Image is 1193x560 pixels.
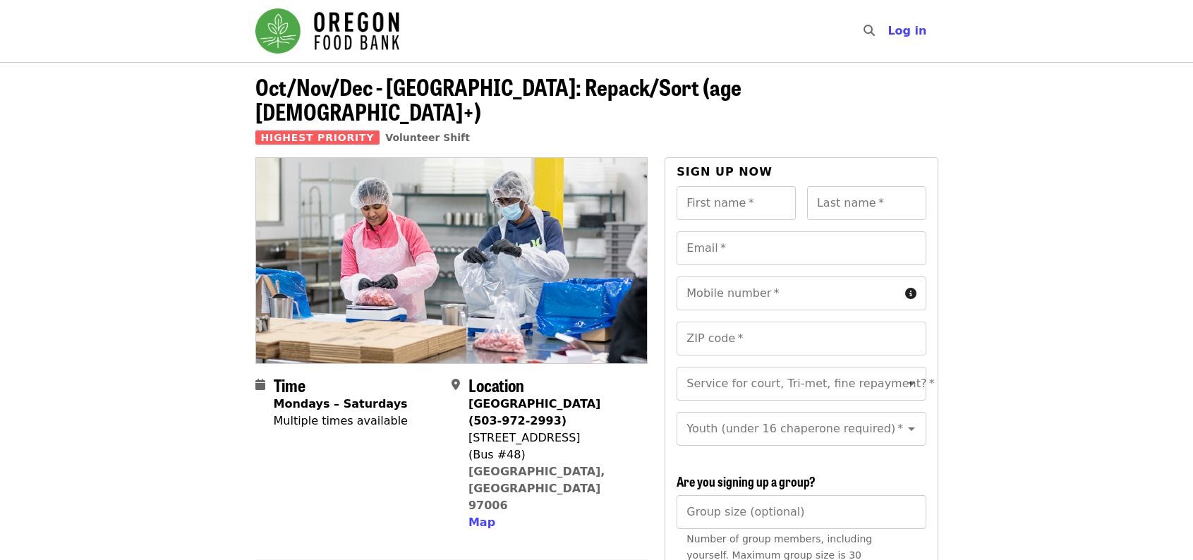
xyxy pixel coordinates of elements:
[888,24,926,37] span: Log in
[468,446,636,463] div: (Bus #48)
[883,14,895,48] input: Search
[468,397,600,427] strong: [GEOGRAPHIC_DATA] (503-972-2993)
[864,24,875,37] i: search icon
[452,378,460,391] i: map-marker-alt icon
[468,372,524,397] span: Location
[274,372,305,397] span: Time
[807,186,926,220] input: Last name
[385,132,470,143] a: Volunteer Shift
[255,70,741,128] span: Oct/Nov/Dec - [GEOGRAPHIC_DATA]: Repack/Sort (age [DEMOGRAPHIC_DATA]+)
[905,287,916,300] i: circle-info icon
[677,165,773,178] span: Sign up now
[255,8,399,54] img: Oregon Food Bank - Home
[677,322,926,355] input: ZIP code
[468,516,495,529] span: Map
[274,397,408,410] strong: Mondays – Saturdays
[677,495,926,529] input: [object Object]
[468,430,636,446] div: [STREET_ADDRESS]
[274,413,408,430] div: Multiple times available
[902,419,921,439] button: Open
[876,17,938,45] button: Log in
[468,514,495,531] button: Map
[902,374,921,394] button: Open
[677,472,816,490] span: Are you signing up a group?
[677,276,899,310] input: Mobile number
[255,130,380,145] span: Highest Priority
[677,186,796,220] input: First name
[255,378,265,391] i: calendar icon
[256,158,648,363] img: Oct/Nov/Dec - Beaverton: Repack/Sort (age 10+) organized by Oregon Food Bank
[677,231,926,265] input: Email
[468,465,605,512] a: [GEOGRAPHIC_DATA], [GEOGRAPHIC_DATA] 97006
